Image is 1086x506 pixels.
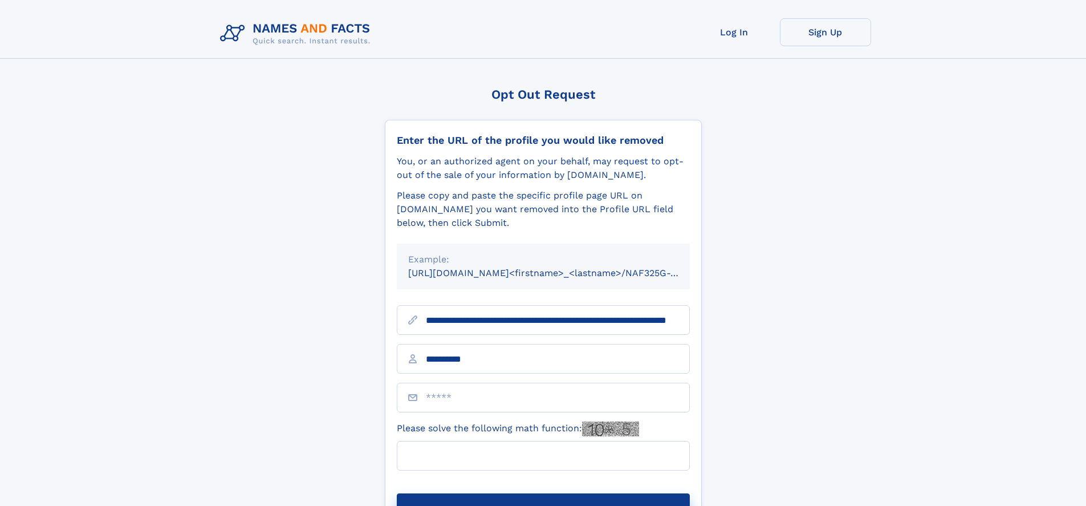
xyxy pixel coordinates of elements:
[689,18,780,46] a: Log In
[780,18,871,46] a: Sign Up
[397,189,690,230] div: Please copy and paste the specific profile page URL on [DOMAIN_NAME] you want removed into the Pr...
[397,155,690,182] div: You, or an authorized agent on your behalf, may request to opt-out of the sale of your informatio...
[408,268,711,278] small: [URL][DOMAIN_NAME]<firstname>_<lastname>/NAF325G-xxxxxxxx
[215,18,380,49] img: Logo Names and Facts
[385,87,702,102] div: Opt Out Request
[397,422,639,436] label: Please solve the following math function:
[397,134,690,147] div: Enter the URL of the profile you would like removed
[408,253,678,266] div: Example:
